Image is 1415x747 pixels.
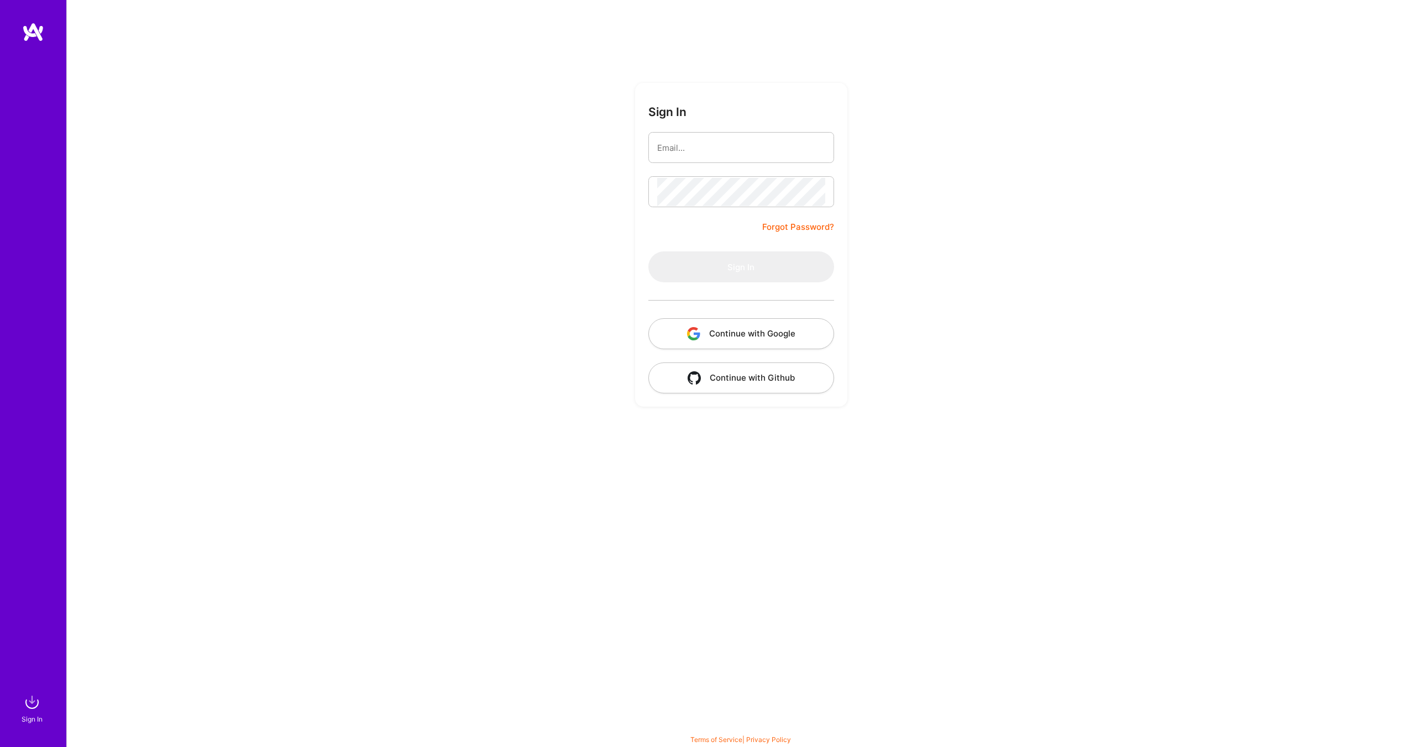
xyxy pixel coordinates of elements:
[648,362,834,393] button: Continue with Github
[688,371,701,385] img: icon
[22,22,44,42] img: logo
[746,735,791,744] a: Privacy Policy
[648,105,686,119] h3: Sign In
[21,691,43,713] img: sign in
[648,251,834,282] button: Sign In
[66,714,1415,741] div: © 2025 ATeams Inc., All rights reserved.
[648,318,834,349] button: Continue with Google
[762,220,834,234] a: Forgot Password?
[657,134,825,162] input: Email...
[22,713,43,725] div: Sign In
[23,691,43,725] a: sign inSign In
[690,735,742,744] a: Terms of Service
[690,735,791,744] span: |
[687,327,700,340] img: icon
